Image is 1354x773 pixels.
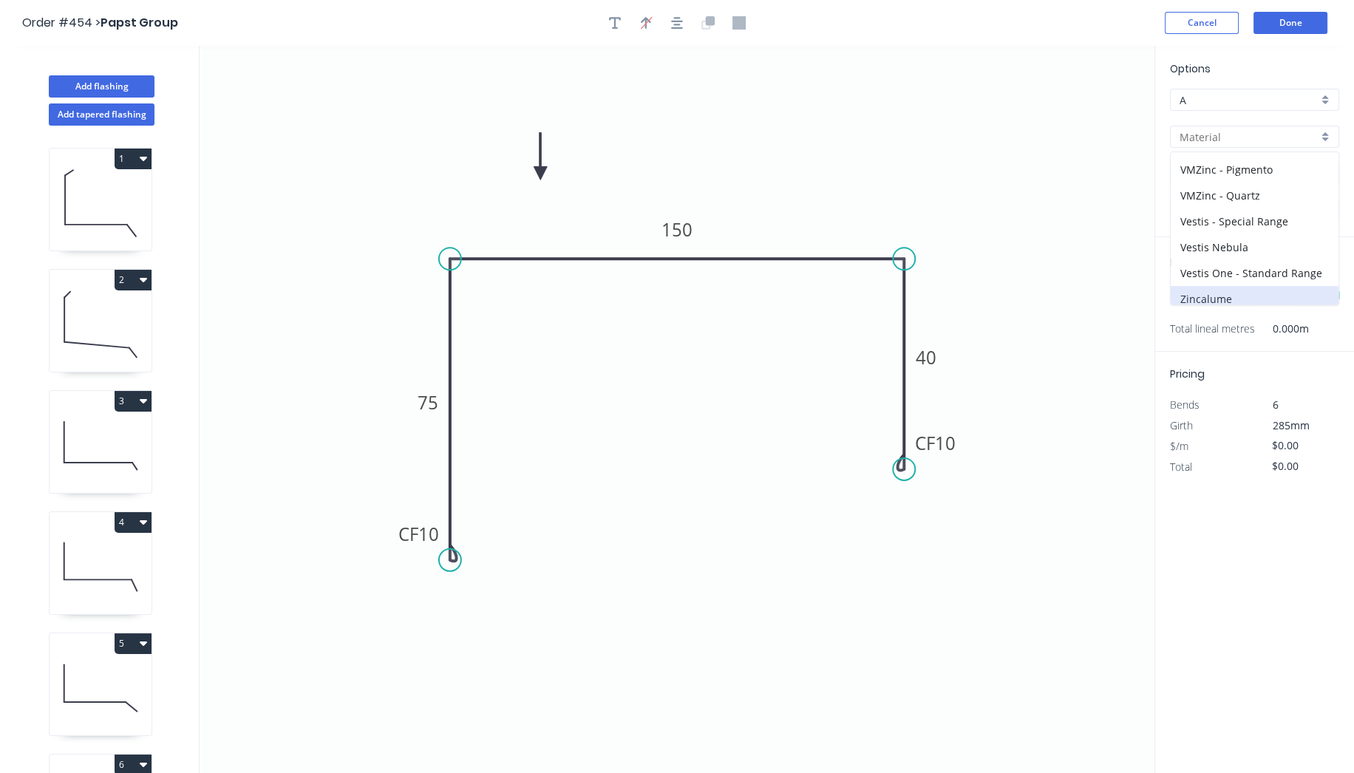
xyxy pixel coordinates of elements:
div: Zincalume [1171,286,1338,312]
button: Cancel [1165,12,1239,34]
button: 2 [115,270,152,290]
span: Girth [1170,418,1193,432]
span: $/m [1170,439,1188,453]
tspan: 150 [661,217,693,242]
span: Papst Group [101,14,178,31]
tspan: 75 [418,390,438,415]
svg: 0 [200,46,1154,773]
button: Add tapered flashing [49,103,154,126]
span: Order #454 > [22,14,101,31]
span: Pricing [1170,367,1205,381]
div: VMZinc - Quartz [1171,183,1338,208]
button: Add flashing [49,75,154,98]
span: Total [1170,460,1192,474]
tspan: CF [398,522,418,546]
span: 0.000m [1255,319,1309,339]
div: Vestis One - Standard Range [1171,260,1338,286]
button: 4 [115,512,152,533]
tspan: 10 [418,522,439,546]
input: Material [1180,129,1318,145]
span: Options [1170,61,1211,76]
input: Price level [1180,92,1318,108]
span: Bends [1170,398,1200,412]
span: 285mm [1273,418,1310,432]
div: Vestis Nebula [1171,234,1338,260]
tspan: CF [915,431,935,455]
button: Done [1253,12,1327,34]
tspan: 10 [935,431,956,455]
button: 5 [115,633,152,654]
tspan: 40 [916,345,936,370]
div: VMZinc - Pigmento [1171,157,1338,183]
span: Total lineal metres [1170,319,1255,339]
button: 1 [115,149,152,169]
button: 3 [115,391,152,412]
span: 6 [1273,398,1279,412]
div: Vestis - Special Range [1171,208,1338,234]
